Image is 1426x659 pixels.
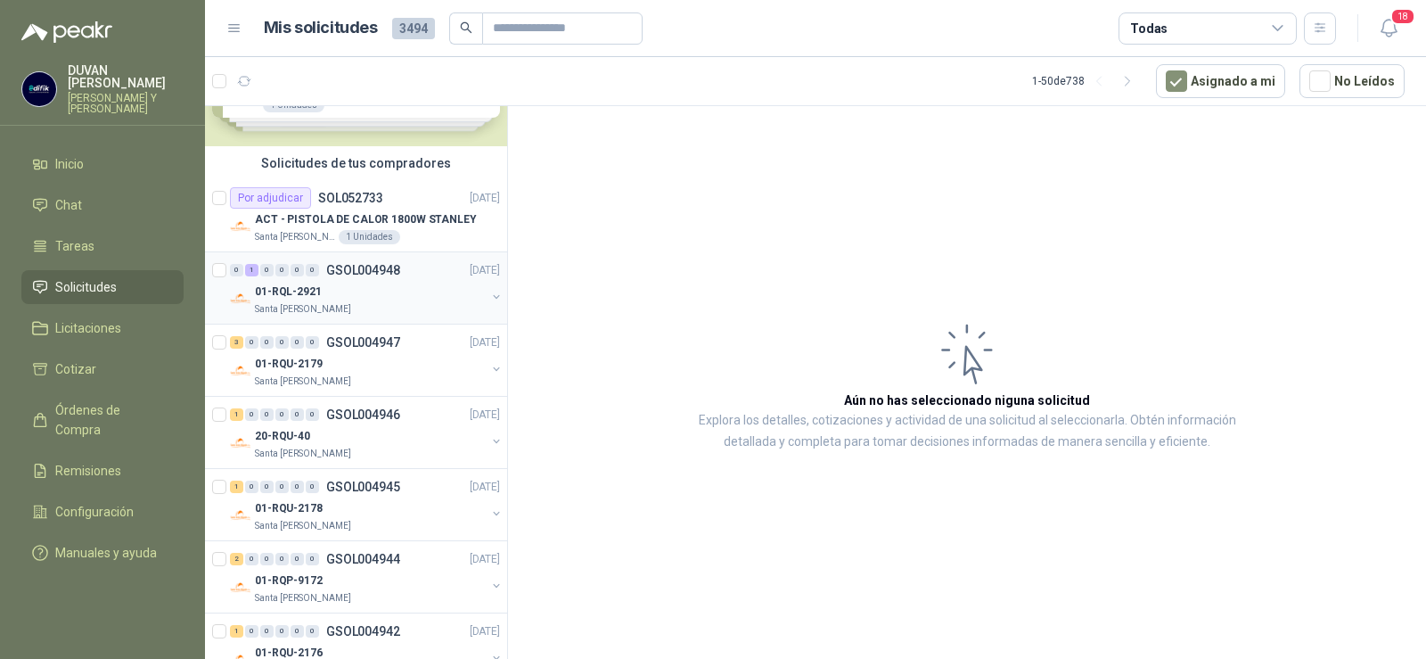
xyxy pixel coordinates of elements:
[255,230,335,244] p: Santa [PERSON_NAME]
[21,393,184,447] a: Órdenes de Compra
[291,264,304,276] div: 0
[291,481,304,493] div: 0
[1156,64,1285,98] button: Asignado a mi
[245,408,258,421] div: 0
[230,548,504,605] a: 2 0 0 0 0 0 GSOL004944[DATE] Company Logo01-RQP-9172Santa [PERSON_NAME]
[260,264,274,276] div: 0
[205,180,507,252] a: Por adjudicarSOL052733[DATE] Company LogoACT - PISTOLA DE CALOR 1800W STANLEYSanta [PERSON_NAME]1...
[339,230,400,244] div: 1 Unidades
[255,500,323,517] p: 01-RQU-2178
[326,625,400,638] p: GSOL004942
[21,229,184,263] a: Tareas
[245,553,258,565] div: 0
[55,359,96,379] span: Cotizar
[306,336,319,349] div: 0
[470,623,500,640] p: [DATE]
[275,553,289,565] div: 0
[255,356,323,373] p: 01-RQU-2179
[21,495,184,529] a: Configuración
[21,352,184,386] a: Cotizar
[470,334,500,351] p: [DATE]
[260,408,274,421] div: 0
[306,264,319,276] div: 0
[205,146,507,180] div: Solicitudes de tus compradores
[21,536,184,570] a: Manuales y ayuda
[260,481,274,493] div: 0
[21,147,184,181] a: Inicio
[55,400,167,440] span: Órdenes de Compra
[326,481,400,493] p: GSOL004945
[291,408,304,421] div: 0
[470,262,500,279] p: [DATE]
[55,277,117,297] span: Solicitudes
[291,553,304,565] div: 0
[326,264,400,276] p: GSOL004948
[470,190,500,207] p: [DATE]
[291,336,304,349] div: 0
[470,479,500,496] p: [DATE]
[264,15,378,41] h1: Mis solicitudes
[230,625,243,638] div: 1
[230,404,504,461] a: 1 0 0 0 0 0 GSOL004946[DATE] Company Logo20-RQU-40Santa [PERSON_NAME]
[22,72,56,106] img: Company Logo
[275,336,289,349] div: 0
[460,21,472,34] span: search
[230,553,243,565] div: 2
[326,408,400,421] p: GSOL004946
[55,154,84,174] span: Inicio
[55,502,134,522] span: Configuración
[55,236,94,256] span: Tareas
[255,519,351,533] p: Santa [PERSON_NAME]
[392,18,435,39] span: 3494
[68,93,184,114] p: [PERSON_NAME] Y [PERSON_NAME]
[230,360,251,382] img: Company Logo
[686,410,1248,453] p: Explora los detalles, cotizaciones y actividad de una solicitud al seleccionarla. Obtén informaci...
[255,375,351,389] p: Santa [PERSON_NAME]
[255,573,323,589] p: 01-RQP-9172
[1390,8,1415,25] span: 18
[306,408,319,421] div: 0
[230,259,504,317] a: 0 1 0 0 0 0 GSOL004948[DATE] Company Logo01-RQL-2921Santa [PERSON_NAME]
[844,391,1090,410] h3: Aún no has seleccionado niguna solicitud
[1032,67,1142,95] div: 1 - 50 de 738
[230,336,243,349] div: 3
[470,407,500,424] p: [DATE]
[245,336,258,349] div: 0
[255,428,310,445] p: 20-RQU-40
[21,188,184,222] a: Chat
[306,481,319,493] div: 0
[275,625,289,638] div: 0
[245,264,258,276] div: 1
[255,447,351,461] p: Santa [PERSON_NAME]
[230,476,504,533] a: 1 0 0 0 0 0 GSOL004945[DATE] Company Logo01-RQU-2178Santa [PERSON_NAME]
[230,577,251,598] img: Company Logo
[318,192,383,204] p: SOL052733
[230,481,243,493] div: 1
[275,264,289,276] div: 0
[55,195,82,215] span: Chat
[260,553,274,565] div: 0
[230,505,251,526] img: Company Logo
[326,336,400,349] p: GSOL004947
[291,625,304,638] div: 0
[275,481,289,493] div: 0
[230,408,243,421] div: 1
[21,311,184,345] a: Licitaciones
[230,216,251,237] img: Company Logo
[306,625,319,638] div: 0
[260,336,274,349] div: 0
[55,461,121,481] span: Remisiones
[68,64,184,89] p: DUVAN [PERSON_NAME]
[230,432,251,454] img: Company Logo
[230,187,311,209] div: Por adjudicar
[470,551,500,568] p: [DATE]
[1299,64,1405,98] button: No Leídos
[245,481,258,493] div: 0
[21,270,184,304] a: Solicitudes
[255,591,351,605] p: Santa [PERSON_NAME]
[230,288,251,309] img: Company Logo
[326,553,400,565] p: GSOL004944
[255,302,351,317] p: Santa [PERSON_NAME]
[275,408,289,421] div: 0
[306,553,319,565] div: 0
